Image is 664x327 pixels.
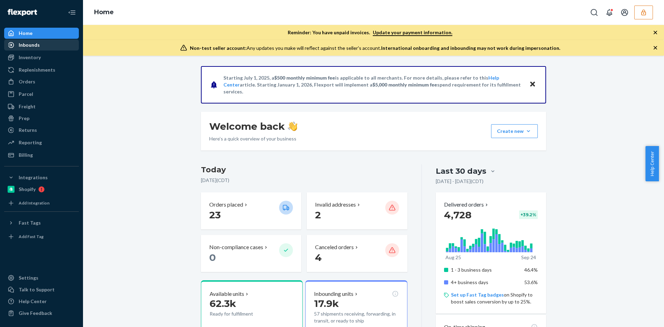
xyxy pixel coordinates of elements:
span: $500 monthly minimum fee [274,75,335,81]
div: Shopify [19,186,36,193]
button: Integrations [4,172,79,183]
p: 57 shipments receiving, forwarding, in transit, or ready to ship [314,310,398,324]
button: Give Feedback [4,308,79,319]
div: Any updates you make will reflect against the seller's account. [190,45,560,52]
a: Replenishments [4,64,79,75]
span: $5,000 monthly minimum fee [372,82,437,88]
div: Inventory [19,54,41,61]
a: Home [4,28,79,39]
a: Add Integration [4,198,79,209]
p: Orders placed [209,201,243,209]
div: Add Fast Tag [19,234,44,239]
a: Billing [4,149,79,161]
button: Open notifications [602,6,616,19]
span: Support [4,5,29,11]
span: 62.3k [210,298,236,309]
span: 4,728 [444,209,471,221]
span: Non-test seller account: [190,45,247,51]
a: Freight [4,101,79,112]
div: Replenishments [19,66,55,73]
div: Reporting [19,139,42,146]
a: Reporting [4,137,79,148]
div: Last 30 days [436,166,486,176]
span: 23 [209,209,221,221]
span: International onboarding and inbounding may not work during impersonation. [381,45,560,51]
img: Flexport logo [8,9,37,16]
p: Aug 25 [445,254,461,261]
a: Update your payment information. [373,29,452,36]
a: Set up Fast Tag badges [451,292,504,298]
div: Billing [19,152,33,158]
div: Settings [19,274,38,281]
button: Open account menu [618,6,631,19]
button: Create new [491,124,538,138]
button: Close [528,80,537,90]
p: on Shopify to boost sales conversion by up to 25%. [451,291,538,305]
a: Prep [4,113,79,124]
div: Freight [19,103,36,110]
a: Parcel [4,89,79,100]
ol: breadcrumbs [89,2,119,22]
div: Home [19,30,33,37]
button: Canceled orders 4 [307,235,407,272]
a: Returns [4,125,79,136]
div: Give Feedback [19,310,52,317]
p: Here’s a quick overview of your business [209,135,297,142]
div: Parcel [19,91,33,98]
p: 1 - 3 business days [451,266,519,273]
p: 4+ business days [451,279,519,286]
a: Inventory [4,52,79,63]
p: Available units [210,290,244,298]
p: [DATE] ( CDT ) [201,177,407,184]
a: Help Center [4,296,79,307]
div: Inbounds [19,42,40,48]
a: Inbounds [4,39,79,51]
div: Returns [19,127,37,134]
button: Non-compliance cases 0 [201,235,301,272]
div: Orders [19,78,35,85]
span: 2 [315,209,321,221]
h3: Today [201,164,407,175]
div: + 39.2 % [519,210,538,219]
button: Fast Tags [4,217,79,228]
button: Delivered orders [444,201,489,209]
p: Ready for fulfillment [210,310,274,317]
a: Add Fast Tag [4,231,79,242]
button: Talk to Support [4,284,79,295]
p: Reminder: You have unpaid invoices. [288,29,452,36]
a: Shopify [4,184,79,195]
button: Invalid addresses 2 [307,192,407,229]
div: Help Center [19,298,47,305]
p: Non-compliance cases [209,243,263,251]
button: Help Center [645,146,659,181]
button: Close Navigation [65,6,79,19]
p: Canceled orders [315,243,354,251]
p: Inbounding units [314,290,353,298]
p: Invalid addresses [315,201,356,209]
div: Prep [19,115,29,122]
h1: Welcome back [209,120,297,133]
a: Settings [4,272,79,283]
div: Fast Tags [19,219,41,226]
a: Orders [4,76,79,87]
div: Add Integration [19,200,49,206]
p: Sep 24 [521,254,536,261]
a: Home [94,8,114,16]
div: Integrations [19,174,48,181]
p: Starting July 1, 2025, a is applicable to all merchants. For more details, please refer to this a... [223,74,523,95]
button: Open Search Box [587,6,601,19]
span: 4 [315,252,322,263]
button: Orders placed 23 [201,192,301,229]
span: 0 [209,252,216,263]
p: [DATE] - [DATE] ( CDT ) [436,178,483,185]
span: 46.4% [524,267,538,273]
span: 53.6% [524,279,538,285]
img: hand-wave emoji [288,121,297,131]
div: Talk to Support [19,286,55,293]
span: 17.9k [314,298,339,309]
